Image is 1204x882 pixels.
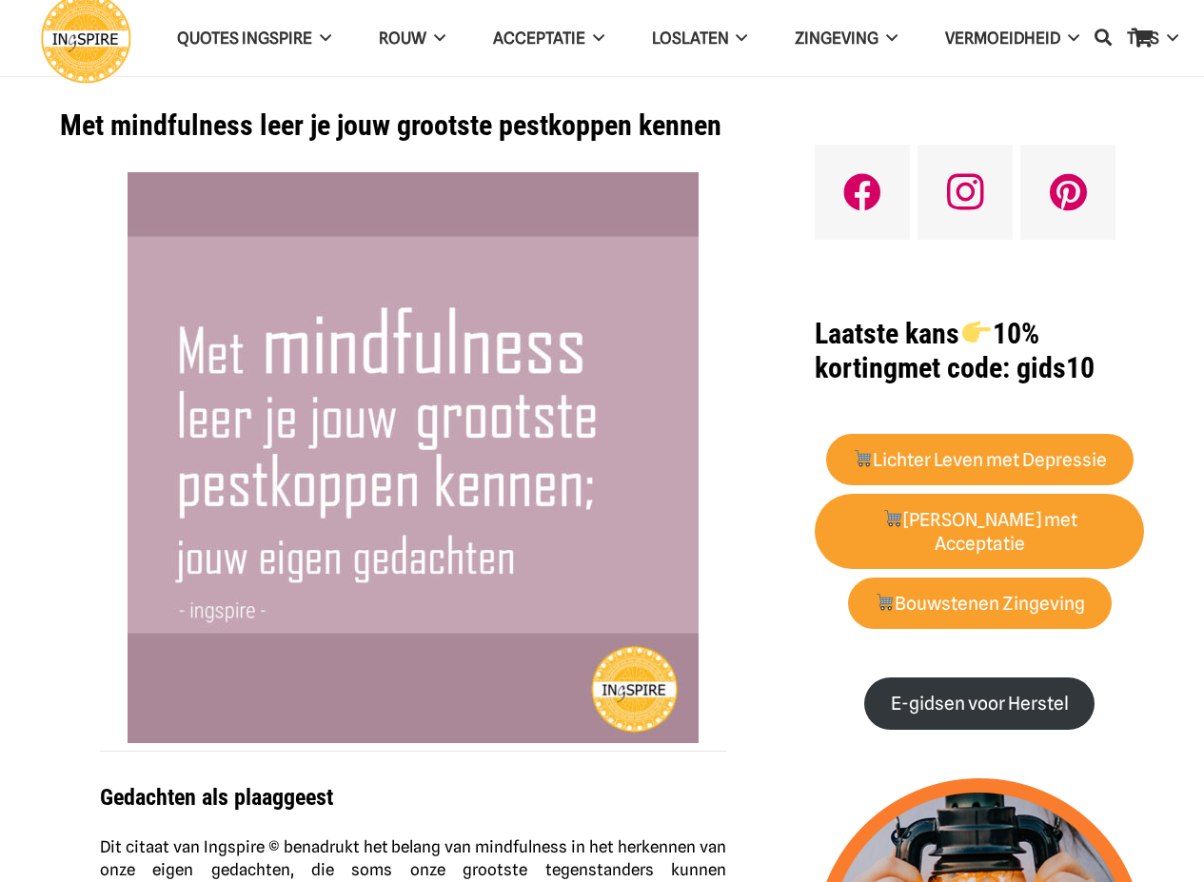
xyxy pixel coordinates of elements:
span: Loslaten [652,29,729,48]
a: Zoeken [1084,15,1122,61]
a: Zingeving [771,14,921,63]
a: 🛒[PERSON_NAME] met Acceptatie [815,494,1144,570]
h1: met code: gids10 [815,317,1144,385]
img: 🛒 [876,593,894,611]
a: ROUW [355,14,469,63]
strong: Lichter Leven met Depressie [853,449,1108,471]
span: ROUW [379,29,426,48]
span: TIPS [1127,29,1159,48]
img: 👉 [962,318,991,346]
a: QUOTES INGSPIRE [153,14,355,63]
a: Acceptatie [469,14,628,63]
span: Zingeving [795,29,878,48]
a: VERMOEIDHEID [921,14,1103,63]
a: 🛒Lichter Leven met Depressie [826,434,1134,486]
strong: [PERSON_NAME] met Acceptatie [882,509,1077,555]
strong: Laatste kans 10% korting [815,317,1038,384]
strong: Bouwstenen Zingeving [875,593,1086,615]
img: 🛒 [883,509,901,527]
a: Loslaten [628,14,772,63]
a: 🛒Bouwstenen Zingeving [848,578,1112,630]
a: Instagram [918,145,1013,240]
a: E-gidsen voor Herstel [864,677,1095,730]
span: Acceptatie [493,29,585,48]
strong: E-gidsen voor Herstel [891,693,1069,715]
img: 🛒 [854,449,872,467]
a: Pinterest [1020,145,1115,240]
strong: Gedachten als plaaggeest [100,784,333,811]
a: TIPS [1103,14,1202,63]
h1: Met mindfulness leer je jouw grootste pestkoppen kennen [60,108,767,143]
span: QUOTES INGSPIRE [177,29,312,48]
img: Met mindfulness leer je jouw grootste pestkoppen kennen, namelijk jouw eigen gedachten - ingspire [128,172,699,743]
a: Facebook [815,145,910,240]
span: VERMOEIDHEID [945,29,1060,48]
